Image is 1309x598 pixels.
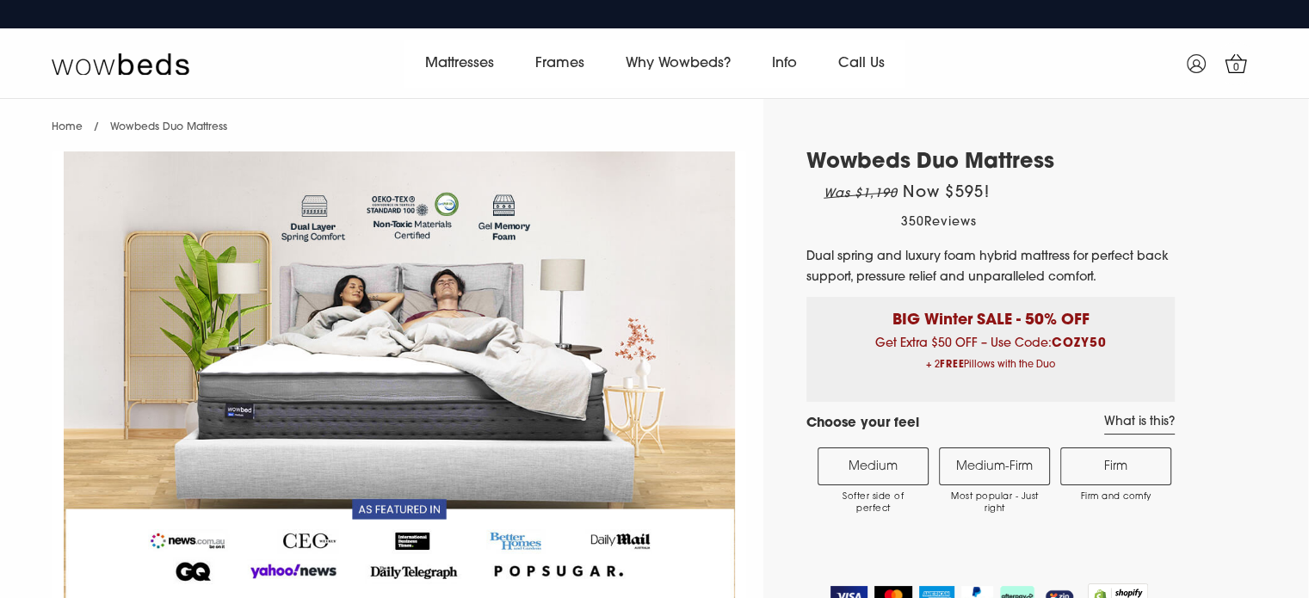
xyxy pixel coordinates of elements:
h4: Choose your feel [806,415,919,435]
label: Firm [1060,447,1171,485]
span: 0 [1228,59,1245,77]
span: + 2 Pillows with the Duo [819,354,1162,376]
a: Call Us [818,40,905,88]
label: Medium-Firm [939,447,1050,485]
em: Was $1,190 [824,188,898,200]
span: Wowbeds Duo Mattress [110,122,227,133]
p: BIG Winter SALE - 50% OFF [819,297,1162,332]
span: / [94,122,99,133]
a: Home [52,122,83,133]
span: Softer side of perfect [827,491,919,515]
span: Now $595! [903,186,989,201]
span: 350 [901,216,924,229]
a: Info [751,40,818,88]
h1: Wowbeds Duo Mattress [806,151,1175,176]
span: Firm and comfy [1070,491,1162,503]
img: Wow Beds Logo [52,52,189,76]
nav: breadcrumbs [52,99,227,143]
a: What is this? [1104,415,1175,435]
a: 0 [1214,42,1257,85]
b: COZY50 [1052,337,1107,350]
a: Mattresses [404,40,515,88]
label: Medium [818,447,929,485]
span: Reviews [924,216,977,229]
b: FREE [940,361,964,370]
span: Most popular - Just right [948,491,1040,515]
a: Why Wowbeds? [605,40,751,88]
span: Get Extra $50 OFF – Use Code: [819,337,1162,376]
a: Frames [515,40,605,88]
span: Dual spring and luxury foam hybrid mattress for perfect back support, pressure relief and unparal... [806,250,1169,284]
